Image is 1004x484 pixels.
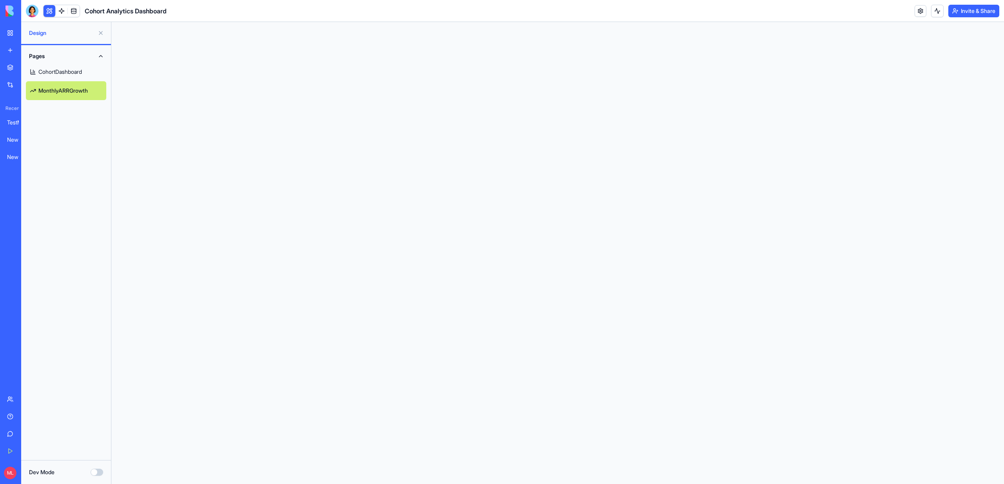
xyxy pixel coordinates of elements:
div: TestMaster Pro [7,119,29,126]
div: New App [7,153,29,161]
button: Pages [26,50,106,62]
a: MonthlyARRGrowth [26,81,106,100]
a: TestMaster Pro [2,115,34,130]
span: ML [4,467,16,479]
span: Recent [2,105,19,111]
span: Cohort Analytics Dashboard [85,6,167,16]
div: New App [7,136,29,144]
span: Design [29,29,95,37]
img: logo [5,5,54,16]
a: New App [2,149,34,165]
label: Dev Mode [29,468,55,476]
a: CohortDashboard [26,62,106,81]
button: Invite & Share [948,5,999,17]
a: New App [2,132,34,148]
